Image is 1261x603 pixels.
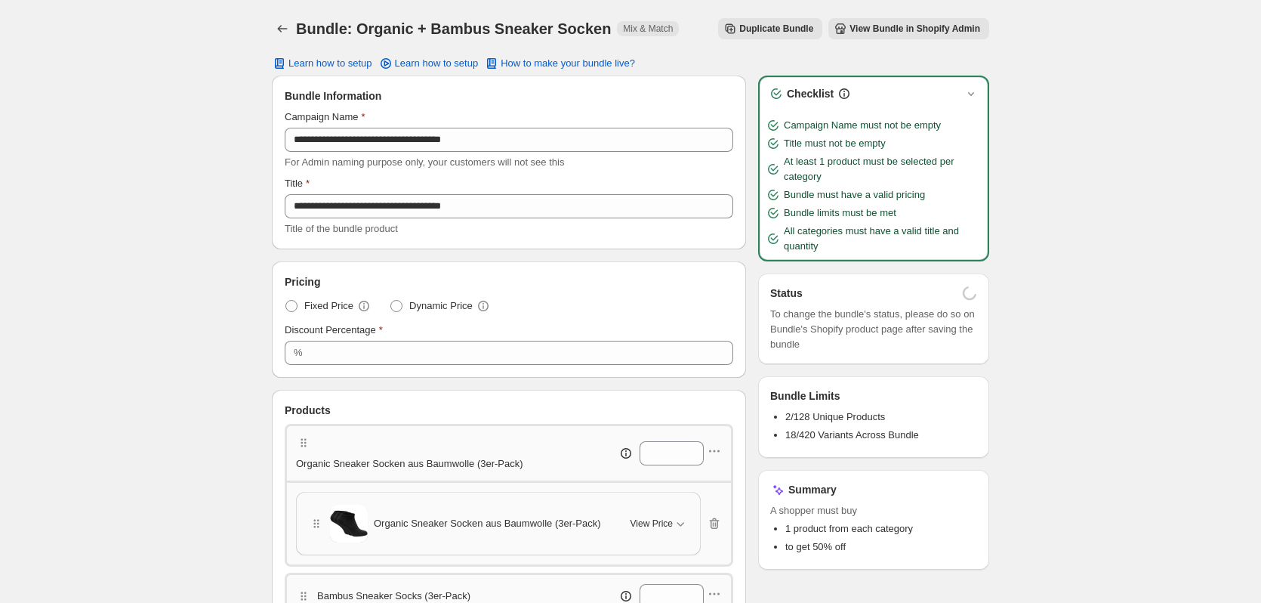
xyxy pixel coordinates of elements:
[630,518,673,530] span: View Price
[784,154,982,184] span: At least 1 product must be selected per category
[788,482,837,497] h3: Summary
[785,411,885,422] span: 2/128 Unique Products
[770,388,840,404] h3: Bundle Limits
[285,110,365,125] label: Campaign Name
[296,456,523,472] p: Organic Sneaker Socken aus Baumwolle (3er-Pack)
[621,512,697,536] button: View Price
[718,18,822,39] button: Duplicate Bundle
[770,286,803,301] h3: Status
[285,274,320,289] span: Pricing
[784,187,925,203] span: Bundle must have a valid pricing
[849,23,980,35] span: View Bundle in Shopify Admin
[623,23,673,35] span: Mix & Match
[285,323,383,338] label: Discount Percentage
[784,136,886,151] span: Title must not be empty
[787,86,834,101] h3: Checklist
[784,224,982,254] span: All categories must have a valid title and quantity
[304,298,353,314] span: Fixed Price
[785,521,977,537] li: 1 product from each category
[285,88,381,104] span: Bundle Information
[785,540,977,555] li: to get 50% off
[296,20,611,38] h1: Bundle: Organic + Bambus Sneaker Socken
[409,298,473,314] span: Dynamic Price
[770,307,977,352] span: To change the bundle's status, please do so on Bundle's Shopify product page after saving the bundle
[272,18,293,39] button: Back
[285,176,310,191] label: Title
[475,53,644,74] button: How to make your bundle live?
[785,429,919,441] span: 18/420 Variants Across Bundle
[285,223,398,234] span: Title of the bundle product
[374,516,601,531] span: Organic Sneaker Socken aus Baumwolle (3er-Pack)
[294,345,303,360] div: %
[784,118,941,133] span: Campaign Name must not be empty
[369,53,488,74] a: Learn how to setup
[828,18,989,39] button: View Bundle in Shopify Admin
[501,57,635,70] span: How to make your bundle live?
[739,23,813,35] span: Duplicate Bundle
[285,156,564,168] span: For Admin naming purpose only, your customers will not see this
[784,206,896,221] span: Bundle limits must be met
[263,53,381,74] button: Learn how to setup
[288,57,372,70] span: Learn how to setup
[285,403,331,418] span: Products
[395,57,479,70] span: Learn how to setup
[330,505,368,543] img: Organic Sneaker Socken aus Baumwolle (3er-Pack)
[770,503,977,518] span: A shopper must buy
